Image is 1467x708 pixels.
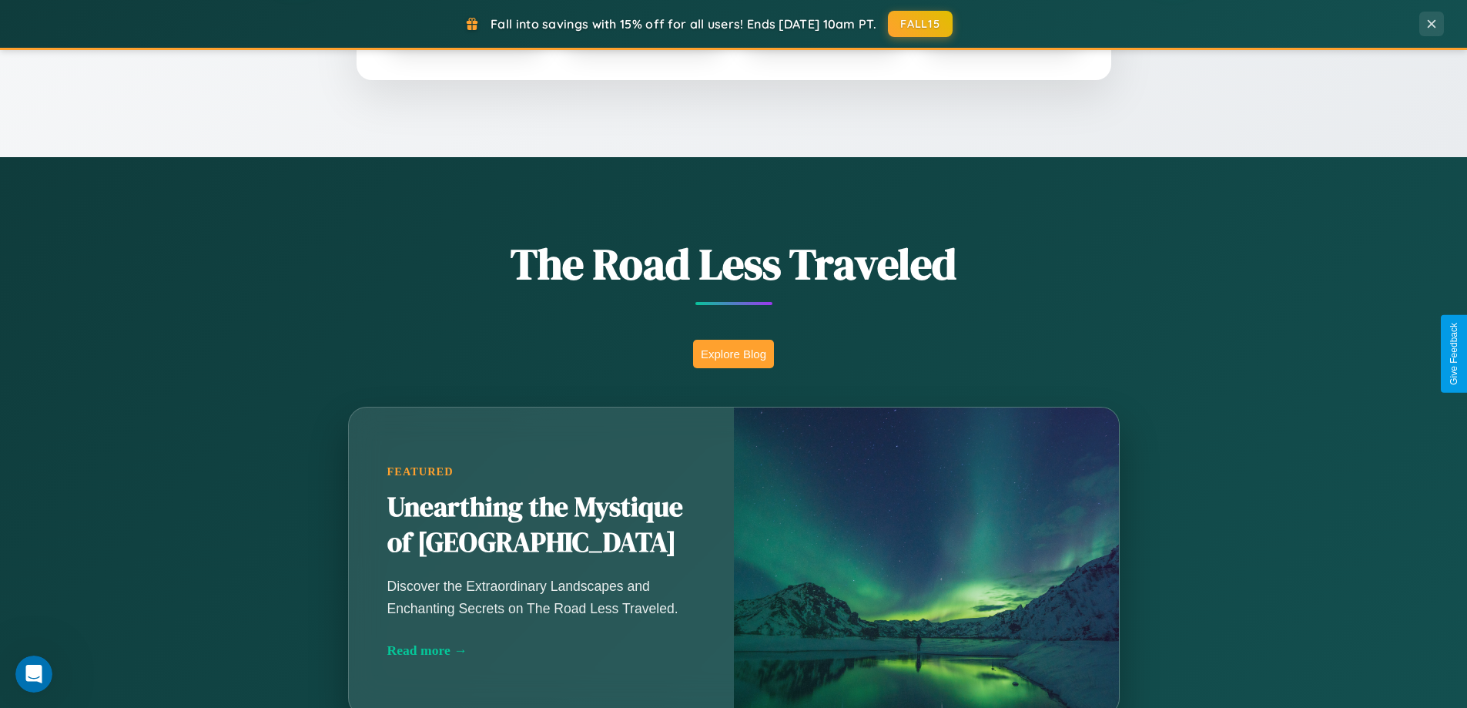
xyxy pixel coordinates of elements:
h1: The Road Less Traveled [272,234,1196,294]
div: Read more → [387,643,695,659]
button: FALL15 [888,11,953,37]
span: Fall into savings with 15% off for all users! Ends [DATE] 10am PT. [491,16,876,32]
p: Discover the Extraordinary Landscapes and Enchanting Secrets on The Road Less Traveled. [387,575,695,619]
div: Give Feedback [1449,323,1459,385]
div: Featured [387,465,695,478]
button: Explore Blog [693,340,774,368]
h2: Unearthing the Mystique of [GEOGRAPHIC_DATA] [387,490,695,561]
iframe: Intercom live chat [15,656,52,693]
